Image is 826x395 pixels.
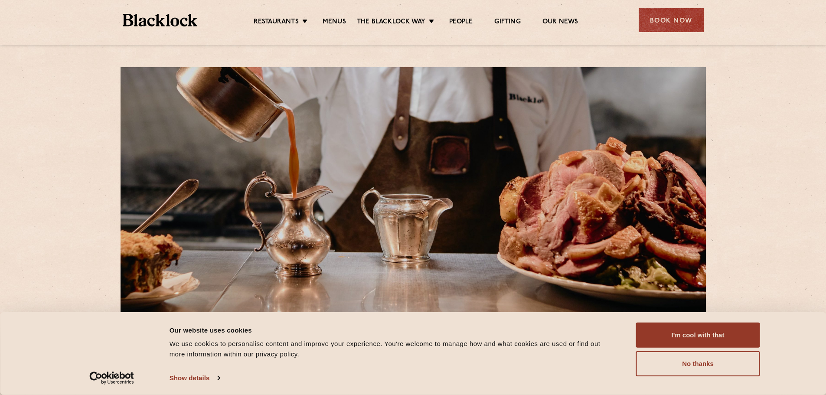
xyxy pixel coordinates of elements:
[170,372,220,385] a: Show details
[254,18,299,27] a: Restaurants
[170,339,617,359] div: We use cookies to personalise content and improve your experience. You're welcome to manage how a...
[639,8,704,32] div: Book Now
[323,18,346,27] a: Menus
[494,18,520,27] a: Gifting
[636,323,760,348] button: I'm cool with that
[449,18,473,27] a: People
[74,372,150,385] a: Usercentrics Cookiebot - opens in a new window
[123,14,198,26] img: BL_Textured_Logo-footer-cropped.svg
[357,18,425,27] a: The Blacklock Way
[170,325,617,335] div: Our website uses cookies
[542,18,578,27] a: Our News
[636,351,760,376] button: No thanks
